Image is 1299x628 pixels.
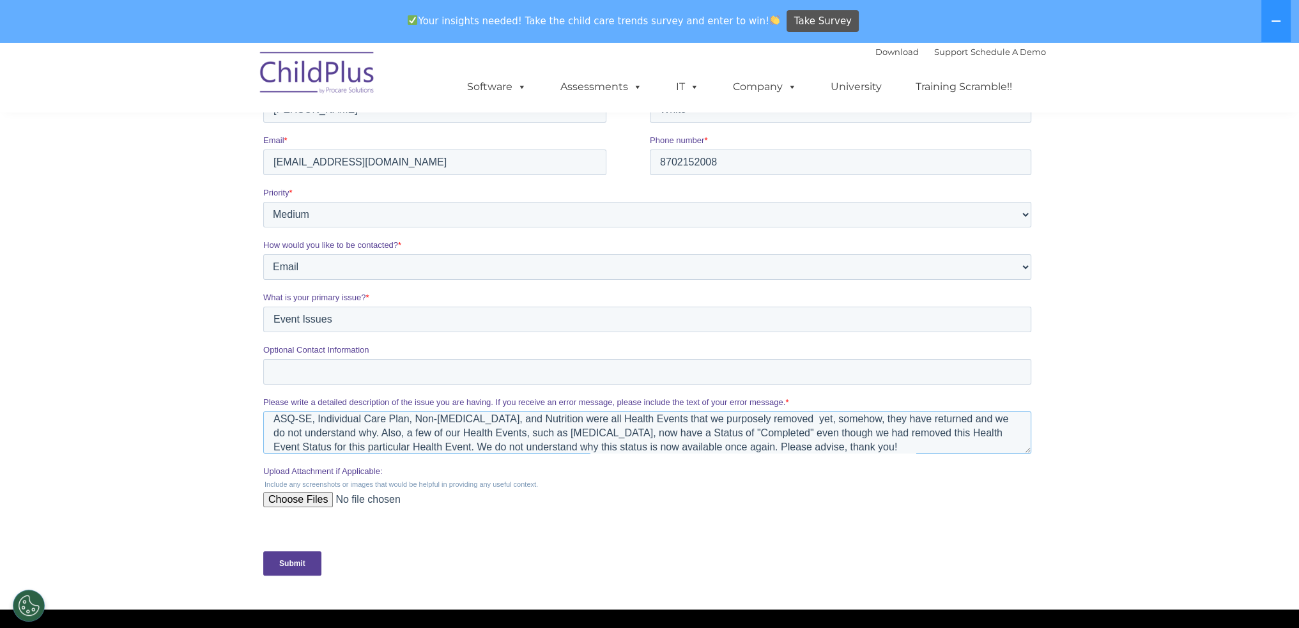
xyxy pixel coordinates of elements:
a: Training Scramble!! [903,74,1025,100]
a: Support [934,47,968,57]
a: Company [720,74,810,100]
a: University [818,74,895,100]
button: Cookies Settings [13,590,45,622]
font: | [875,47,1046,57]
img: 👏 [770,15,780,25]
a: IT [663,74,712,100]
span: Your insights needed! Take the child care trends survey and enter to win! [403,8,785,33]
a: Schedule A Demo [971,47,1046,57]
a: Download [875,47,919,57]
span: Phone number [387,126,441,136]
span: Take Survey [794,10,852,33]
span: Last name [387,74,426,84]
img: ChildPlus by Procare Solutions [254,43,381,107]
a: Assessments [548,74,655,100]
iframe: Form 0 [263,9,1036,587]
a: Take Survey [787,10,859,33]
a: Software [454,74,539,100]
img: ✅ [408,15,417,25]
